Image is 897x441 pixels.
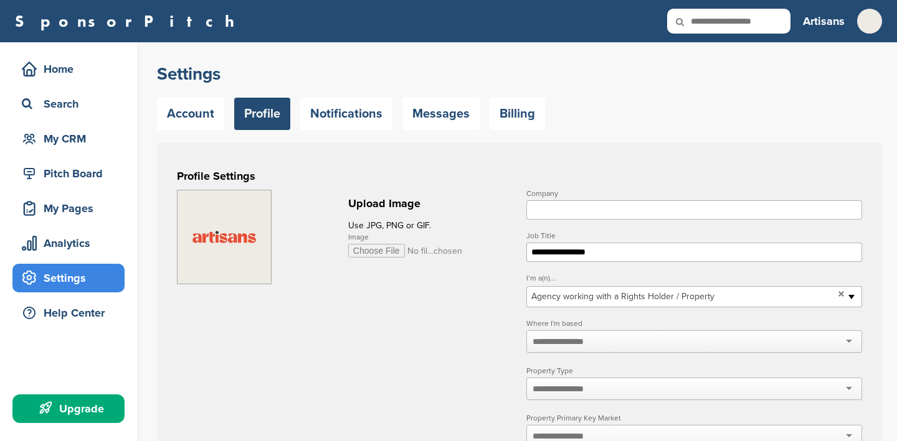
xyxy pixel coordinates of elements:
a: Messages [402,98,480,130]
span: Agency working with a Rights Holder / Property [531,289,833,304]
a: SponsorPitch [15,13,242,29]
label: I’m a(n)... [526,274,862,282]
div: Settings [19,267,125,289]
h3: Artisans [803,12,845,30]
h3: Profile Settings [177,167,862,185]
a: Notifications [300,98,392,130]
img: Artisans digital agency logo [178,190,271,284]
a: Billing [490,98,545,130]
a: Search [12,90,125,118]
a: Artisans [803,7,845,35]
div: Analytics [19,232,125,254]
div: Help Center [19,302,125,324]
h2: Settings [157,63,882,85]
h2: Upload Image [348,195,513,212]
a: My Pages [12,194,125,223]
a: Analytics [12,229,125,258]
div: My CRM [19,128,125,150]
div: My Pages [19,197,125,220]
a: Pitch Board [12,159,125,188]
a: Help Center [12,299,125,327]
a: Upgrade [12,394,125,423]
div: Home [19,58,125,80]
a: Settings [12,264,125,292]
a: Profile [234,98,290,130]
div: Pitch Board [19,162,125,185]
label: Where I'm based [526,320,862,327]
p: Use JPG, PNG or GIF. [348,218,513,233]
label: Company [526,190,862,197]
label: Image [348,233,513,241]
a: My CRM [12,124,125,153]
label: Job Title [526,232,862,239]
a: Home [12,55,125,83]
label: Property Primary Key Market [526,414,862,422]
label: Property Type [526,367,862,374]
div: Upgrade [19,397,125,420]
a: Account [157,98,224,130]
div: Search [19,93,125,115]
